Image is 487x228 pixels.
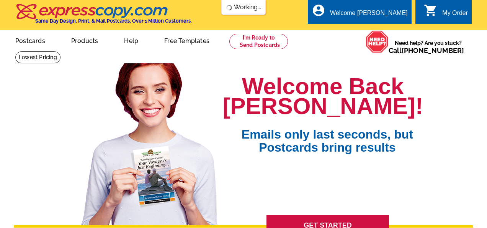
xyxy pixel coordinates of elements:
[76,57,223,225] img: welcome-back-logged-in.png
[442,10,468,20] div: My Order
[3,31,57,49] a: Postcards
[424,8,468,18] a: shopping_cart My Order
[389,46,464,55] span: Call
[112,31,150,49] a: Help
[232,116,423,154] span: Emails only last seconds, but Postcards bring results
[152,31,222,49] a: Free Templates
[402,46,464,55] a: [PHONE_NUMBER]
[226,5,232,11] img: loading...
[15,9,192,24] a: Same Day Design, Print, & Mail Postcards. Over 1 Million Customers.
[35,18,192,24] h4: Same Day Design, Print, & Mail Postcards. Over 1 Million Customers.
[424,3,438,17] i: shopping_cart
[330,10,407,20] div: Welcome [PERSON_NAME]
[312,3,325,17] i: account_circle
[389,39,468,55] span: Need help? Are you stuck?
[366,30,389,53] img: help
[59,31,111,49] a: Products
[223,76,423,116] h1: Welcome Back [PERSON_NAME]!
